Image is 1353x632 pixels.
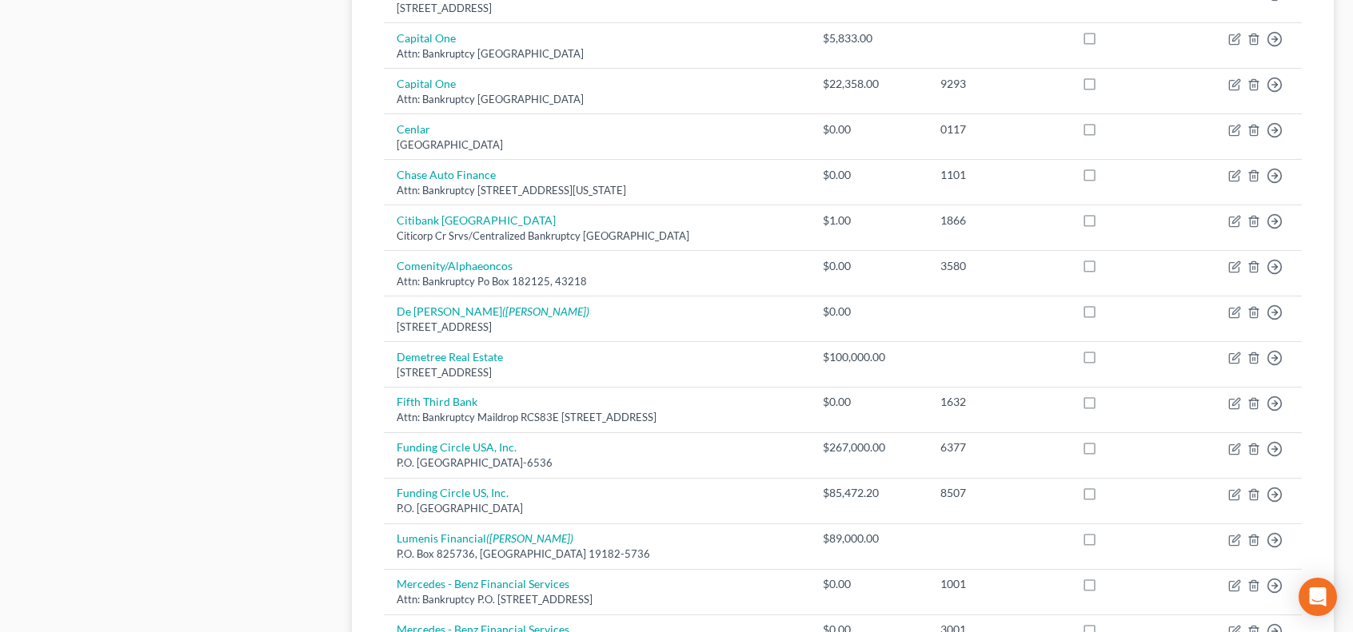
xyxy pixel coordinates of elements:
[502,304,589,318] i: ([PERSON_NAME])
[397,213,556,227] a: Citibank [GEOGRAPHIC_DATA]
[823,485,915,501] div: $85,472.20
[940,485,1056,501] div: 8507
[397,137,797,153] div: [GEOGRAPHIC_DATA]
[823,576,915,592] div: $0.00
[397,531,573,545] a: Lumenis Financial([PERSON_NAME])
[940,213,1056,229] div: 1866
[397,455,797,471] div: P.O. [GEOGRAPHIC_DATA]-6536
[397,259,513,272] a: Comenity/Alphaeoncos
[397,183,797,198] div: Attn: Bankruptcy [STREET_ADDRESS][US_STATE]
[397,122,430,136] a: Cenlar
[397,304,589,318] a: De [PERSON_NAME]([PERSON_NAME])
[397,1,797,16] div: [STREET_ADDRESS]
[397,486,509,499] a: Funding Circle US, Inc.
[397,31,456,45] a: Capital One
[397,440,517,454] a: Funding Circle USA, Inc.
[823,213,915,229] div: $1.00
[823,349,915,365] div: $100,000.00
[823,439,915,455] div: $267,000.00
[397,501,797,516] div: P.O. [GEOGRAPHIC_DATA]
[397,547,797,562] div: P.O. Box 825736, [GEOGRAPHIC_DATA] 19182-5736
[397,92,797,107] div: Attn: Bankruptcy [GEOGRAPHIC_DATA]
[486,531,573,545] i: ([PERSON_NAME])
[823,121,915,137] div: $0.00
[397,395,477,408] a: Fifth Third Bank
[397,410,797,425] div: Attn: Bankruptcy Maildrop RCS83E [STREET_ADDRESS]
[1299,578,1337,616] div: Open Intercom Messenger
[397,46,797,62] div: Attn: Bankruptcy [GEOGRAPHIC_DATA]
[823,167,915,183] div: $0.00
[823,76,915,92] div: $22,358.00
[940,167,1056,183] div: 1101
[940,394,1056,410] div: 1632
[397,320,797,335] div: [STREET_ADDRESS]
[940,439,1056,455] div: 6377
[397,229,797,244] div: Citicorp Cr Srvs/Centralized Bankruptcy [GEOGRAPHIC_DATA]
[397,577,569,590] a: Mercedes - Benz Financial Services
[940,258,1056,274] div: 3580
[940,576,1056,592] div: 1001
[823,394,915,410] div: $0.00
[823,258,915,274] div: $0.00
[823,531,915,547] div: $89,000.00
[397,168,496,181] a: Chase Auto Finance
[823,304,915,320] div: $0.00
[823,30,915,46] div: $5,833.00
[940,121,1056,137] div: 0117
[397,350,503,364] a: Demetree Real Estate
[397,365,797,380] div: [STREET_ADDRESS]
[940,76,1056,92] div: 9293
[397,77,456,90] a: Capital One
[397,274,797,289] div: Attn: Bankruptcy Po Box 182125, 43218
[397,592,797,607] div: Attn: Bankruptcy P.O. [STREET_ADDRESS]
